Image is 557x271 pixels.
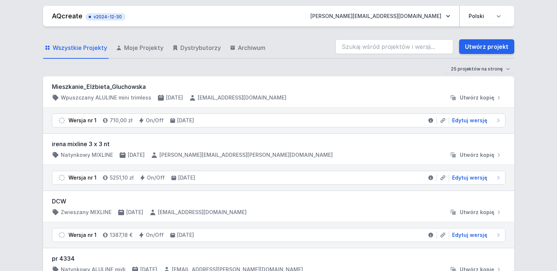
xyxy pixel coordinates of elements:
h4: [PERSON_NAME][EMAIL_ADDRESS][PERSON_NAME][DOMAIN_NAME] [159,151,333,159]
span: v2024-12-30 [89,14,122,20]
h4: On/Off [146,117,164,124]
a: Wszystkie Projekty [43,37,109,59]
h4: [DATE] [178,174,195,181]
img: draft.svg [58,174,66,181]
img: draft.svg [58,117,66,124]
h4: 5251,10 zł [110,174,134,181]
button: [PERSON_NAME][EMAIL_ADDRESS][DOMAIN_NAME] [304,10,456,23]
h4: [DATE] [126,209,143,216]
span: Wszystkie Projekty [53,43,107,52]
span: Utwórz kopię [460,94,494,101]
a: Utwórz projekt [459,39,514,54]
div: Wersja nr 1 [68,117,96,124]
a: Edytuj wersję [449,231,502,239]
h4: On/Off [146,231,164,239]
span: Utwórz kopię [460,209,494,216]
span: Edytuj wersję [452,231,487,239]
a: Dystrybutorzy [171,37,222,59]
h3: DCW [52,197,505,206]
h4: [DATE] [128,151,145,159]
h4: On/Off [147,174,165,181]
div: Wersja nr 1 [68,231,96,239]
a: Archiwum [228,37,267,59]
h4: [DATE] [177,117,194,124]
button: v2024-12-30 [85,12,126,21]
div: Wersja nr 1 [68,174,96,181]
h3: pr 4334 [52,254,505,263]
span: Dystrybutorzy [180,43,221,52]
img: draft.svg [58,231,66,239]
h4: Natynkowy MIXLINE [61,151,113,159]
a: Edytuj wersję [449,117,502,124]
h4: [DATE] [177,231,194,239]
h4: [EMAIL_ADDRESS][DOMAIN_NAME] [198,94,286,101]
button: Utwórz kopię [447,209,505,216]
h4: Zwieszany MIXLINE [61,209,112,216]
span: Edytuj wersję [452,174,487,181]
h4: Wpuszczany ALULINE mini trimless [61,94,151,101]
h3: Mieszkanie_Elżbieta_Gluchowska [52,82,505,91]
h4: [EMAIL_ADDRESS][DOMAIN_NAME] [158,209,247,216]
h4: 710,00 zł [110,117,133,124]
a: Moje Projekty [114,37,165,59]
a: AQcreate [52,12,82,20]
span: Archiwum [238,43,265,52]
button: Utwórz kopię [447,94,505,101]
button: Utwórz kopię [447,151,505,159]
h3: irena mixline 3 x 3 nt [52,140,505,148]
h4: [DATE] [166,94,183,101]
a: Edytuj wersję [449,174,502,181]
span: Edytuj wersję [452,117,487,124]
select: Wybierz język [464,10,505,23]
input: Szukaj wśród projektów i wersji... [335,39,453,54]
span: Utwórz kopię [460,151,494,159]
h4: 1387,18 € [110,231,133,239]
span: Moje Projekty [124,43,163,52]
